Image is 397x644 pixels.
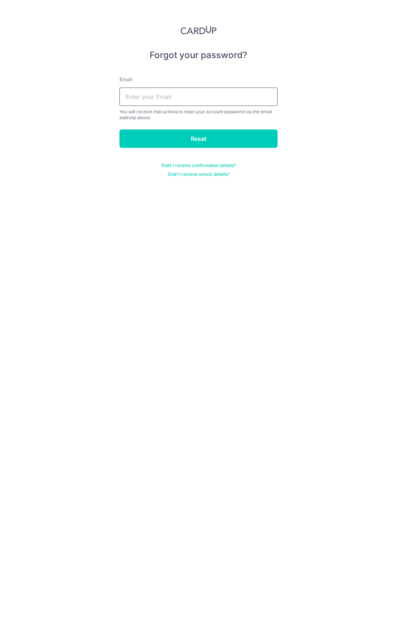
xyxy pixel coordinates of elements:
div: You will receive instructions to reset your account password via the email address above. [119,109,278,121]
a: Didn't receive unlock details? [168,171,229,177]
h5: Forgot your password? [119,49,278,61]
label: Email [119,76,132,83]
input: Enter your Email [119,88,278,106]
input: Reset [119,129,278,148]
img: CardUp Logo [180,26,217,35]
a: Didn't receive confirmation details? [161,163,236,168]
